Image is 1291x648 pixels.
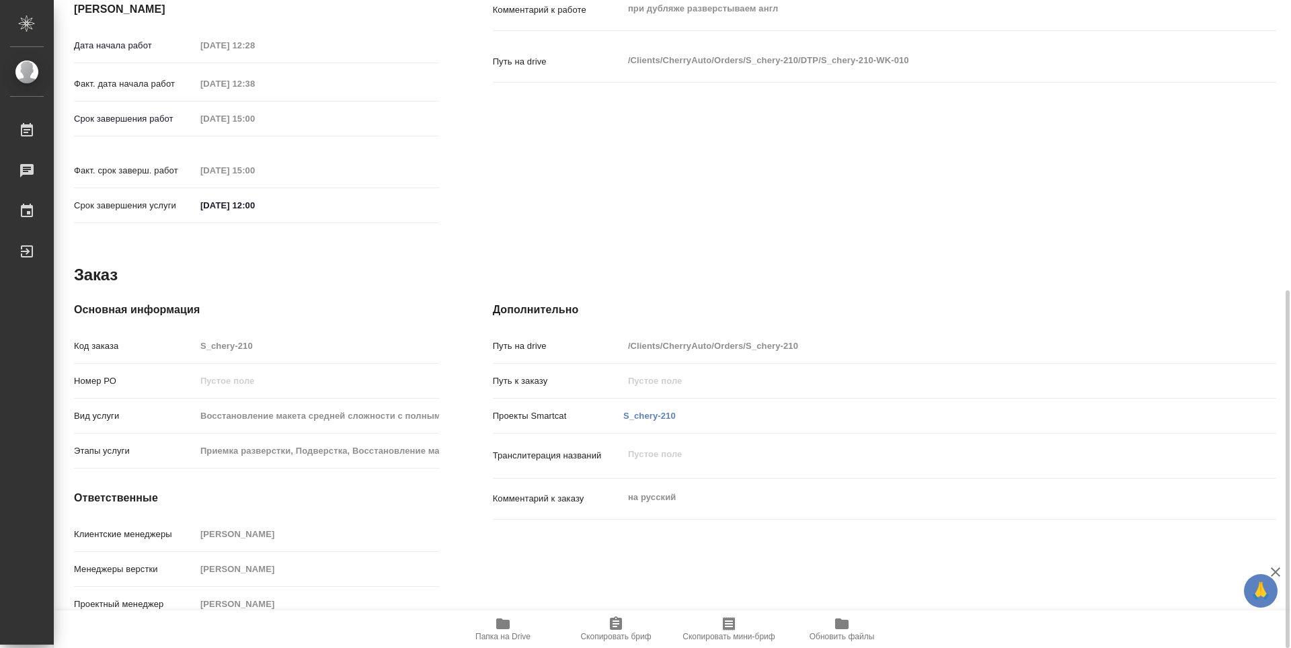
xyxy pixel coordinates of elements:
[623,486,1211,509] textarea: на русский
[74,112,196,126] p: Срок завершения работ
[74,199,196,212] p: Срок завершения услуги
[74,77,196,91] p: Факт. дата начала работ
[196,74,313,93] input: Пустое поле
[475,632,531,641] span: Папка на Drive
[672,610,785,648] button: Скопировать мини-бриф
[74,490,439,506] h4: Ответственные
[623,49,1211,72] textarea: /Clients/CherryAuto/Orders/S_chery-210/DTP/S_chery-210-WK-010
[74,374,196,388] p: Номер РО
[559,610,672,648] button: Скопировать бриф
[74,444,196,458] p: Этапы услуги
[196,196,313,215] input: ✎ Введи что-нибудь
[623,371,1211,391] input: Пустое поле
[1249,577,1272,605] span: 🙏
[196,441,439,460] input: Пустое поле
[785,610,898,648] button: Обновить файлы
[493,339,623,353] p: Путь на drive
[1244,574,1278,608] button: 🙏
[196,559,439,579] input: Пустое поле
[74,164,196,177] p: Факт. срок заверш. работ
[196,371,439,391] input: Пустое поле
[196,36,313,55] input: Пустое поле
[810,632,875,641] span: Обновить файлы
[623,411,676,421] a: S_chery-210
[623,336,1211,356] input: Пустое поле
[196,336,439,356] input: Пустое поле
[74,39,196,52] p: Дата начала работ
[74,339,196,353] p: Код заказа
[74,409,196,423] p: Вид услуги
[682,632,775,641] span: Скопировать мини-бриф
[580,632,651,641] span: Скопировать бриф
[493,492,623,505] p: Комментарий к заказу
[493,3,623,17] p: Комментарий к работе
[196,161,313,180] input: Пустое поле
[74,528,196,541] p: Клиентские менеджеры
[493,374,623,388] p: Путь к заказу
[74,598,196,611] p: Проектный менеджер
[74,302,439,318] h4: Основная информация
[446,610,559,648] button: Папка на Drive
[493,409,623,423] p: Проекты Smartcat
[493,449,623,462] p: Транслитерация названий
[74,264,118,286] h2: Заказ
[74,1,439,17] h4: [PERSON_NAME]
[196,109,313,128] input: Пустое поле
[74,563,196,576] p: Менеджеры верстки
[196,594,439,614] input: Пустое поле
[196,524,439,544] input: Пустое поле
[493,302,1276,318] h4: Дополнительно
[196,406,439,426] input: Пустое поле
[493,55,623,69] p: Путь на drive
